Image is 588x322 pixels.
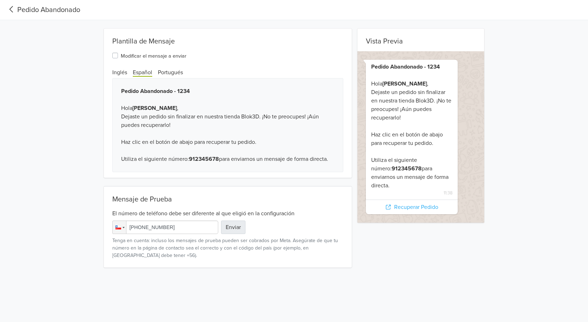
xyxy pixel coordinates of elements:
b: [PERSON_NAME] [382,80,427,87]
div: Mensaje de Prueba [112,195,344,204]
span: Inglés [112,69,127,76]
div: Hola , Dejaste un pedido sin finalizar en nuestra tienda Blok3D. ¡No te preocupes! ¡Aún puedes re... [371,63,452,190]
div: Vista Previa [357,29,484,48]
div: Plantilla de Mensaje [104,29,352,48]
b: Pedido Abandonado - 1234 [121,88,190,95]
label: Modificar el mensaje a enviar [121,51,186,60]
small: Tenga en cuenta: incluso los mensajes de prueba pueden ser cobrados por Meta. Asegúrate de que tu... [112,237,344,259]
a: Pedido Abandonado [6,5,80,15]
button: Enviar [221,221,245,234]
span: Español [133,69,152,77]
span: Portugués [158,69,183,76]
b: 912345678 [392,165,422,172]
div: El número de teléfono debe ser diferente al que eligió en la configuración [112,206,344,218]
b: [PERSON_NAME] [132,105,177,112]
div: Hola , Dejaste un pedido sin finalizar en nuestra tienda Blok3D. ¡No te preocupes! ¡Aún puedes re... [112,78,344,172]
b: Pedido Abandonado - 1234 [371,63,440,70]
span: 11:38 [371,190,452,197]
input: 1 (702) 123-4567 [112,221,218,234]
b: 912345678 [189,156,219,163]
div: Chile: + 56 [113,221,126,234]
div: Recuperar Pedido [366,200,457,214]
